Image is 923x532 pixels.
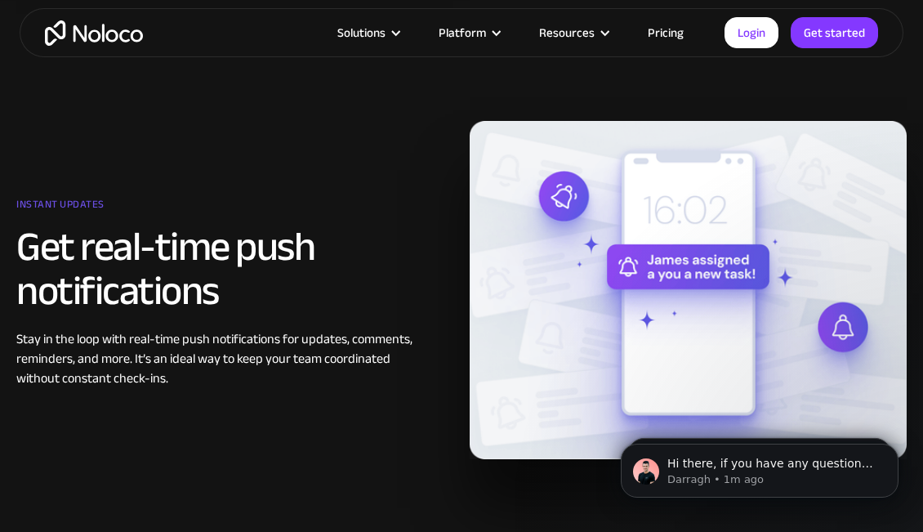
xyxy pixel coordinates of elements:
[337,22,386,43] div: Solutions
[596,409,923,524] iframe: Intercom notifications message
[791,17,878,48] a: Get started
[317,22,418,43] div: Solutions
[16,329,429,388] div: Stay in the loop with real-time push notifications for updates, comments, reminders, and more. It...
[519,22,627,43] div: Resources
[539,22,595,43] div: Resources
[16,192,429,225] div: Instant updates
[725,17,778,48] a: Login
[418,22,519,43] div: Platform
[45,20,143,46] a: home
[439,22,486,43] div: Platform
[16,225,429,313] h2: Get real-time push notifications
[627,22,704,43] a: Pricing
